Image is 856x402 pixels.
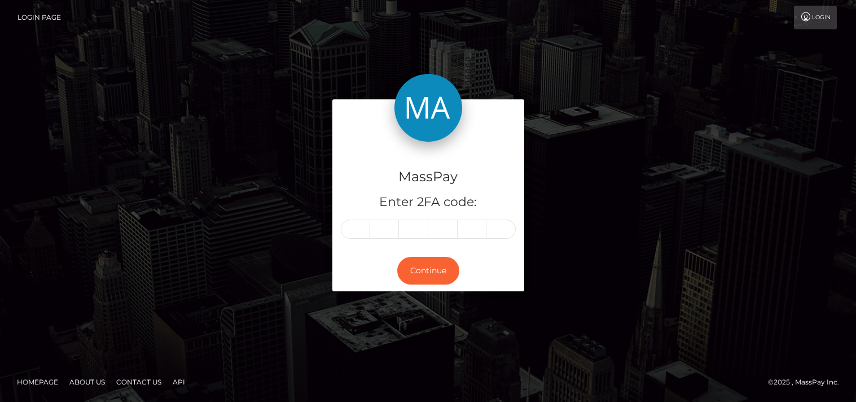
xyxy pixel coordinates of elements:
[397,257,459,285] button: Continue
[341,167,516,187] h4: MassPay
[341,194,516,211] h5: Enter 2FA code:
[794,6,837,29] a: Login
[768,376,848,388] div: © 2025 , MassPay Inc.
[394,74,462,142] img: MassPay
[112,373,166,391] a: Contact Us
[17,6,61,29] a: Login Page
[65,373,109,391] a: About Us
[12,373,63,391] a: Homepage
[168,373,190,391] a: API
